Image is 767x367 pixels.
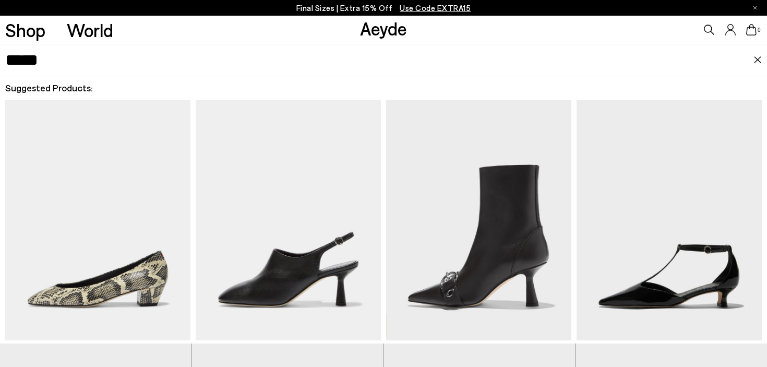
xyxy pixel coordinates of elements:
span: Navigate to /collections/ss25-final-sizes [400,3,471,13]
a: Aeyde [360,17,407,39]
a: 0 [746,24,757,35]
img: Descriptive text [5,100,190,341]
img: Descriptive text [577,100,762,341]
img: Descriptive text [196,100,381,341]
img: close.svg [753,56,762,64]
span: 0 [757,27,762,33]
a: World [67,21,113,39]
p: Final Sizes | Extra 15% Off [296,2,471,15]
img: Descriptive text [386,100,571,341]
h2: Suggested Products: [5,81,762,94]
a: Shop [5,21,45,39]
